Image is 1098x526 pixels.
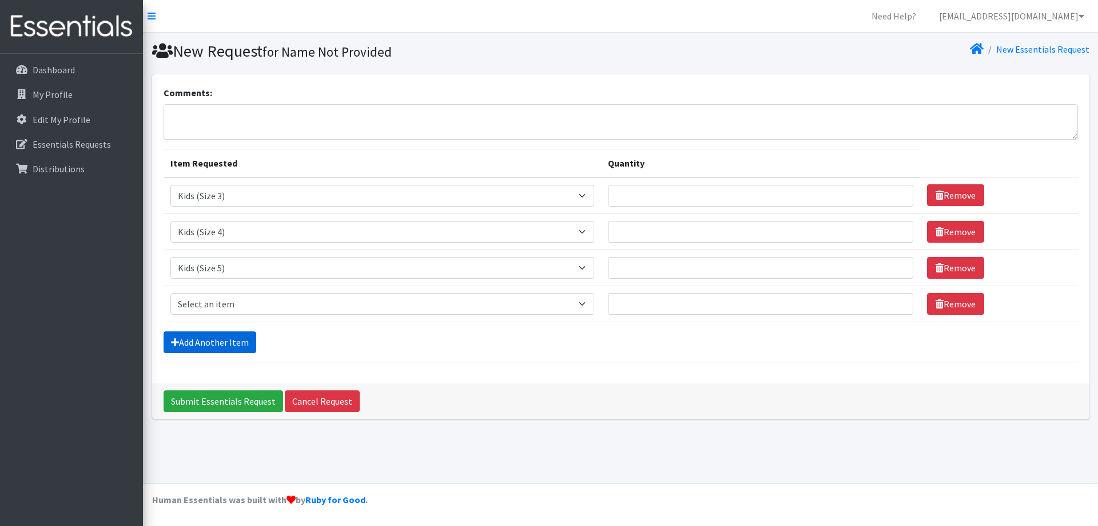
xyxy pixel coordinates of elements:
[862,5,925,27] a: Need Help?
[927,257,984,279] a: Remove
[33,64,75,76] p: Dashboard
[152,41,616,61] h1: New Request
[33,114,90,125] p: Edit My Profile
[5,7,138,46] img: HumanEssentials
[305,494,365,505] a: Ruby for Good
[601,149,920,177] th: Quantity
[33,139,111,150] p: Essentials Requests
[164,149,601,177] th: Item Requested
[33,163,85,175] p: Distributions
[152,494,368,505] strong: Human Essentials was built with by .
[927,221,984,243] a: Remove
[996,43,1089,55] a: New Essentials Request
[5,157,138,180] a: Distributions
[164,331,256,353] a: Add Another Item
[5,133,138,156] a: Essentials Requests
[164,390,283,412] input: Submit Essentials Request
[927,184,984,206] a: Remove
[927,293,984,315] a: Remove
[930,5,1093,27] a: [EMAIL_ADDRESS][DOMAIN_NAME]
[285,390,360,412] a: Cancel Request
[5,108,138,131] a: Edit My Profile
[164,86,212,100] label: Comments:
[33,89,73,100] p: My Profile
[5,83,138,106] a: My Profile
[5,58,138,81] a: Dashboard
[262,43,392,60] small: for Name Not Provided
